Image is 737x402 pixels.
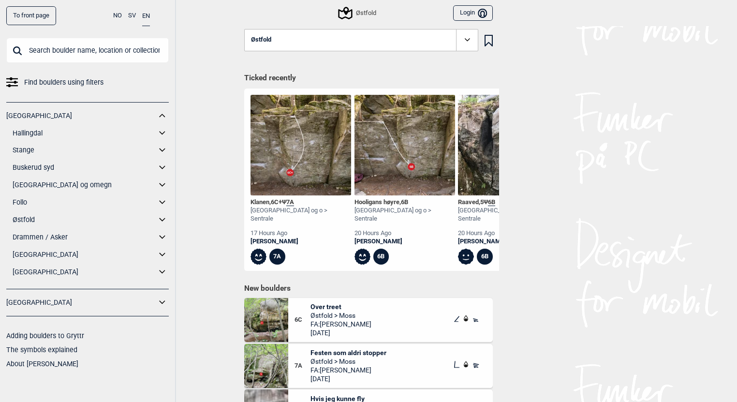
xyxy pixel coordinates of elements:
[310,320,371,328] span: FA: [PERSON_NAME]
[244,344,493,388] div: Festen som aldri stopper7AFesten som aldri stopperØstfold > MossFA:[PERSON_NAME][DATE]
[401,198,408,206] span: 6B
[373,249,389,265] div: 6B
[251,207,351,223] div: [GEOGRAPHIC_DATA] og o > Sentrale
[13,126,156,140] a: Hallingdal
[310,348,386,357] span: Festen som aldri stopper
[13,265,156,279] a: [GEOGRAPHIC_DATA]
[13,161,156,175] a: Buskerud syd
[310,311,371,320] span: Østfold > Moss
[339,7,376,19] div: Østfold
[354,238,455,246] a: [PERSON_NAME]
[477,249,493,265] div: 6B
[354,95,455,195] img: Hooligans hoyre 210514
[244,344,288,388] img: Festen som aldri stopper
[458,207,559,223] div: [GEOGRAPHIC_DATA] og o > Sentrale
[453,5,493,21] button: Login
[295,362,310,370] span: 7A
[458,229,559,238] div: 20 hours ago
[113,6,122,25] button: NO
[251,238,351,246] a: [PERSON_NAME]
[6,6,56,25] a: To front page
[244,73,493,84] h1: Ticked recently
[310,302,371,311] span: Over treet
[310,374,386,383] span: [DATE]
[286,198,294,206] span: 7A
[244,298,493,342] div: Over treet6COver treetØstfold > MossFA:[PERSON_NAME][DATE]
[128,6,136,25] button: SV
[142,6,150,26] button: EN
[354,229,455,238] div: 20 hours ago
[6,332,84,340] a: Adding boulders to Gryttr
[6,346,77,354] a: The symbols explained
[310,357,386,366] span: Østfold > Moss
[295,316,310,324] span: 6C
[251,198,351,207] div: Klanen , Ψ
[244,29,478,51] button: Østfold
[251,95,351,195] img: Klanen
[244,283,493,293] h1: New boulders
[310,366,386,374] span: FA: [PERSON_NAME]
[488,198,495,206] span: 6B
[458,238,559,246] a: [PERSON_NAME]
[269,249,285,265] div: 7A
[13,248,156,262] a: [GEOGRAPHIC_DATA]
[6,109,156,123] a: [GEOGRAPHIC_DATA]
[6,360,78,368] a: About [PERSON_NAME]
[13,143,156,157] a: Stange
[354,198,455,207] div: Hooligans høyre ,
[251,36,271,44] span: Østfold
[6,75,169,89] a: Find boulders using filters
[458,95,559,195] img: Raaved SS E 190520
[480,198,484,206] span: 5
[251,229,351,238] div: 17 hours ago
[354,207,455,223] div: [GEOGRAPHIC_DATA] og o > Sentrale
[13,213,156,227] a: Østfold
[244,298,288,342] img: Over treet
[6,38,169,63] input: Search boulder name, location or collection
[13,230,156,244] a: Drammen / Asker
[24,75,103,89] span: Find boulders using filters
[458,198,559,207] div: Raaved , Ψ
[271,198,282,206] span: 6C+
[6,296,156,310] a: [GEOGRAPHIC_DATA]
[13,178,156,192] a: [GEOGRAPHIC_DATA] og omegn
[310,328,371,337] span: [DATE]
[13,195,156,209] a: Follo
